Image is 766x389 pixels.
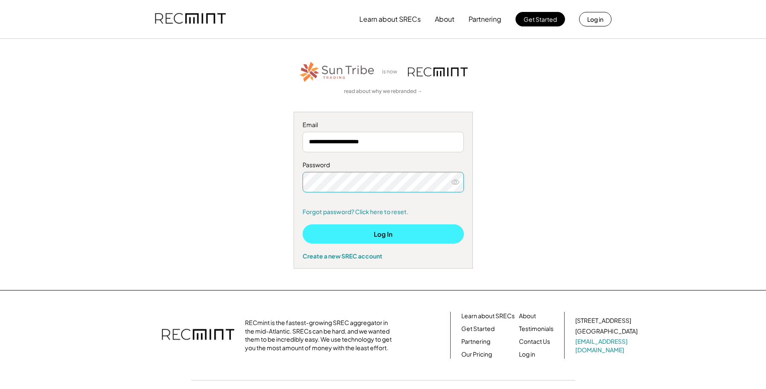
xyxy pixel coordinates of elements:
[579,12,612,26] button: Log in
[303,208,464,216] a: Forgot password? Click here to reset.
[519,337,550,346] a: Contact Us
[519,325,553,333] a: Testimonials
[461,337,490,346] a: Partnering
[519,312,536,320] a: About
[575,337,639,354] a: [EMAIL_ADDRESS][DOMAIN_NAME]
[344,88,422,95] a: read about why we rebranded →
[435,11,454,28] button: About
[469,11,501,28] button: Partnering
[380,68,404,75] div: is now
[575,316,631,325] div: [STREET_ADDRESS]
[359,11,421,28] button: Learn about SRECs
[303,224,464,244] button: Log In
[299,60,376,84] img: STT_Horizontal_Logo%2B-%2BColor.png
[303,121,464,129] div: Email
[461,325,495,333] a: Get Started
[303,161,464,169] div: Password
[408,67,468,76] img: recmint-logotype%403x.png
[461,312,515,320] a: Learn about SRECs
[162,320,234,350] img: recmint-logotype%403x.png
[155,5,226,34] img: recmint-logotype%403x.png
[519,350,535,359] a: Log in
[245,319,396,352] div: RECmint is the fastest-growing SREC aggregator in the mid-Atlantic. SRECs can be hard, and we wan...
[516,12,565,26] button: Get Started
[303,252,464,260] div: Create a new SREC account
[461,350,492,359] a: Our Pricing
[575,327,638,336] div: [GEOGRAPHIC_DATA]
